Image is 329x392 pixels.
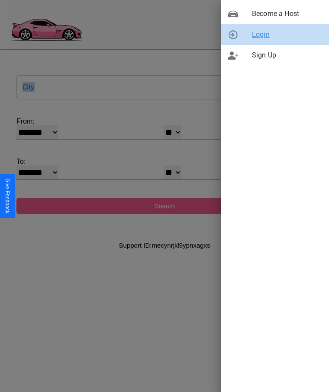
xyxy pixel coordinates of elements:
[221,24,329,45] div: Login
[252,29,322,40] span: Login
[252,9,322,19] span: Become a Host
[252,50,322,61] span: Sign Up
[4,178,10,214] div: Give Feedback
[221,3,329,24] div: Become a Host
[221,45,329,66] div: Sign Up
